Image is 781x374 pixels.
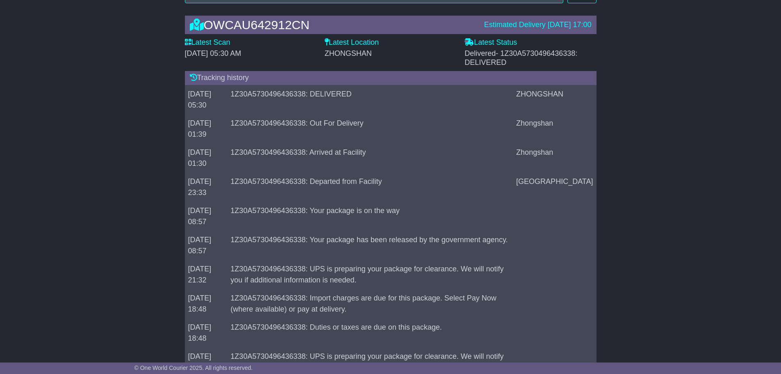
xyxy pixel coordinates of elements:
[513,114,596,143] td: Zhongshan
[227,143,513,172] td: 1Z30A5730496436338: Arrived at Facility
[227,114,513,143] td: 1Z30A5730496436338: Out For Delivery
[185,202,228,231] td: [DATE] 08:57
[185,260,228,289] td: [DATE] 21:32
[325,38,379,47] label: Latest Location
[484,21,592,30] div: Estimated Delivery [DATE] 17:00
[185,318,228,347] td: [DATE] 18:48
[185,289,228,318] td: [DATE] 18:48
[185,38,230,47] label: Latest Scan
[513,143,596,172] td: Zhongshan
[325,49,372,57] span: ZHONGSHAN
[185,49,241,57] span: [DATE] 05:30 AM
[185,172,228,202] td: [DATE] 23:33
[227,172,513,202] td: 1Z30A5730496436338: Departed from Facility
[227,85,513,114] td: 1Z30A5730496436338: DELIVERED
[227,260,513,289] td: 1Z30A5730496436338: UPS is preparing your package for clearance. We will notify you if additional...
[134,365,253,371] span: © One World Courier 2025. All rights reserved.
[513,172,596,202] td: [GEOGRAPHIC_DATA]
[186,18,480,32] div: OWCAU642912CN
[465,49,577,67] span: - 1Z30A5730496436338: DELIVERED
[185,71,597,85] div: Tracking history
[185,143,228,172] td: [DATE] 01:30
[465,49,577,67] span: Delivered
[185,231,228,260] td: [DATE] 08:57
[227,202,513,231] td: 1Z30A5730496436338: Your package is on the way
[227,289,513,318] td: 1Z30A5730496436338: Import charges are due for this package. Select Pay Now (where available) or ...
[513,85,596,114] td: ZHONGSHAN
[465,38,517,47] label: Latest Status
[185,114,228,143] td: [DATE] 01:39
[185,85,228,114] td: [DATE] 05:30
[227,231,513,260] td: 1Z30A5730496436338: Your package has been released by the government agency.
[227,318,513,347] td: 1Z30A5730496436338: Duties or taxes are due on this package.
